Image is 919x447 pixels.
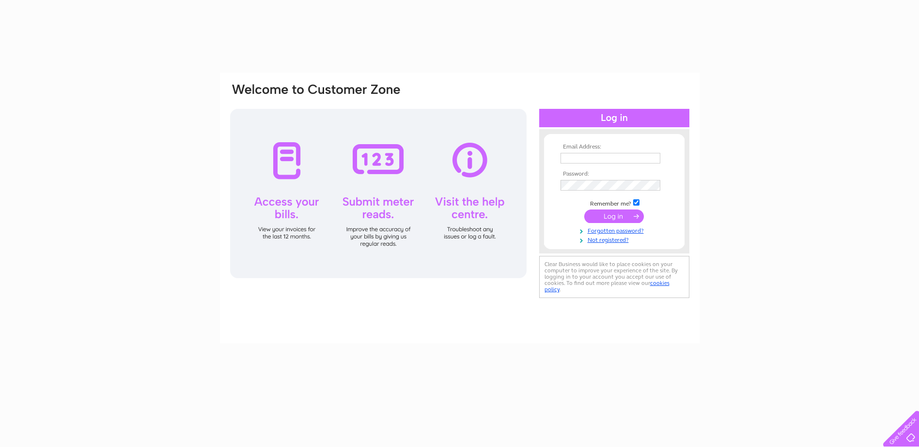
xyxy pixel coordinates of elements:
[561,225,670,235] a: Forgotten password?
[539,256,689,298] div: Clear Business would like to place cookies on your computer to improve your experience of the sit...
[561,235,670,244] a: Not registered?
[558,144,670,150] th: Email Address:
[584,209,644,223] input: Submit
[558,171,670,178] th: Password:
[545,280,670,293] a: cookies policy
[558,198,670,208] td: Remember me?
